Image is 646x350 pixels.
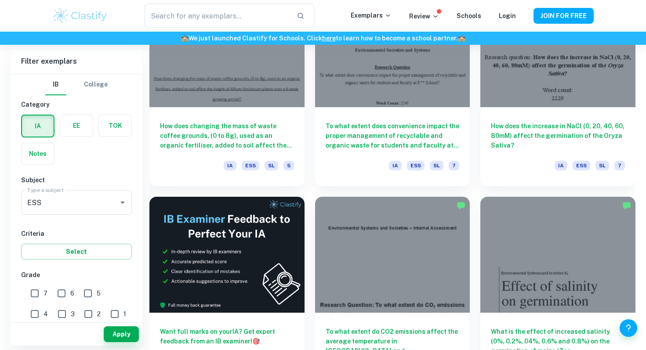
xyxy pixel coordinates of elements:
[326,121,460,150] h6: To what extent does convenience impact the proper management of recyclable and organic waste for ...
[351,11,392,20] p: Exemplars
[149,197,305,313] img: Thumbnail
[491,121,625,150] h6: How does the increase in NaCl (0, 20, 40, 60, 80mM) affect the germination of the Oryza Sativa?
[27,186,64,194] label: Type a subject
[407,161,425,170] span: ESS
[123,309,126,319] span: 1
[45,74,66,95] button: IB
[22,143,54,164] button: Notes
[614,161,625,170] span: 7
[322,35,336,42] a: here
[458,35,465,42] span: 🏫
[160,121,294,150] h6: How does changing the mass of waste coffee grounds, (0 to 8g), used as an organic fertiliser, add...
[71,309,75,319] span: 3
[573,161,590,170] span: ESS
[389,161,402,170] span: IA
[52,7,108,25] img: Clastify logo
[620,319,637,337] button: Help and Feedback
[283,161,294,170] span: 5
[622,201,631,210] img: Marked
[252,338,260,345] span: 🎯
[457,201,465,210] img: Marked
[181,35,189,42] span: 🏫
[242,161,259,170] span: ESS
[104,326,139,342] button: Apply
[533,8,594,24] button: JOIN FOR FREE
[430,161,443,170] span: SL
[265,161,278,170] span: SL
[60,115,93,136] button: EE
[21,244,132,260] button: Select
[595,161,609,170] span: SL
[224,161,236,170] span: IA
[97,289,101,298] span: 5
[409,11,439,21] p: Review
[116,196,129,209] button: Open
[160,327,294,346] h6: Want full marks on your IA ? Get expert feedback from an IB examiner!
[97,309,101,319] span: 2
[84,74,108,95] button: College
[44,309,48,319] span: 4
[44,289,47,298] span: 7
[70,289,74,298] span: 6
[22,115,54,137] button: IA
[21,229,132,238] h6: Criteria
[21,270,132,280] h6: Grade
[21,100,132,109] h6: Category
[499,12,516,19] a: Login
[457,12,481,19] a: Schools
[99,115,131,136] button: TOK
[145,4,290,28] input: Search for any exemplars...
[11,49,142,74] h6: Filter exemplars
[555,161,567,170] span: IA
[2,33,644,43] h6: We just launched Clastify for Schools. Click to learn how to become a school partner.
[21,175,132,185] h6: Subject
[45,74,108,95] div: Filter type choice
[449,161,459,170] span: 7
